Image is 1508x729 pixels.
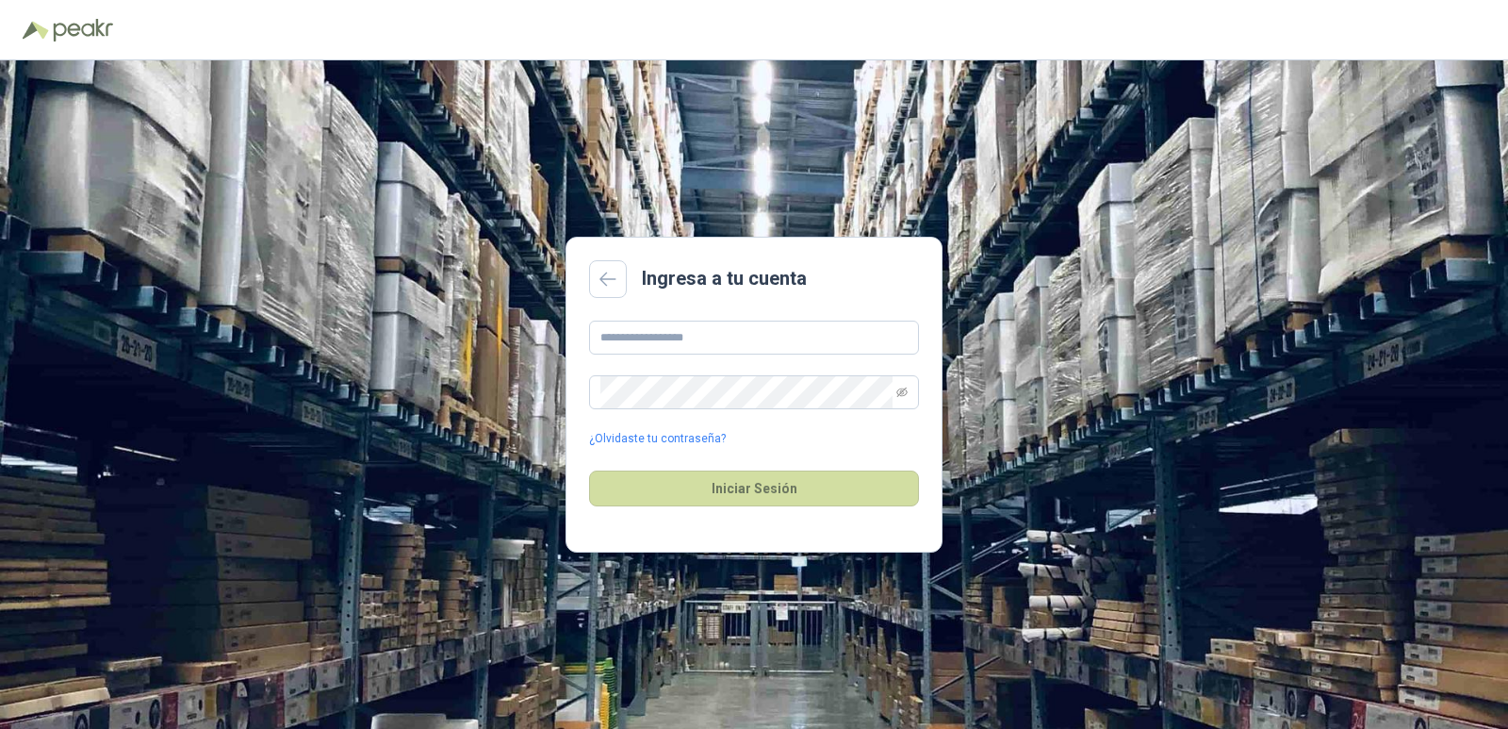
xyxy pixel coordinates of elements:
span: eye-invisible [896,387,908,398]
button: Iniciar Sesión [589,471,919,506]
a: ¿Olvidaste tu contraseña? [589,430,726,448]
img: Logo [23,21,49,40]
h2: Ingresa a tu cuenta [642,264,807,293]
img: Peakr [53,19,113,41]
